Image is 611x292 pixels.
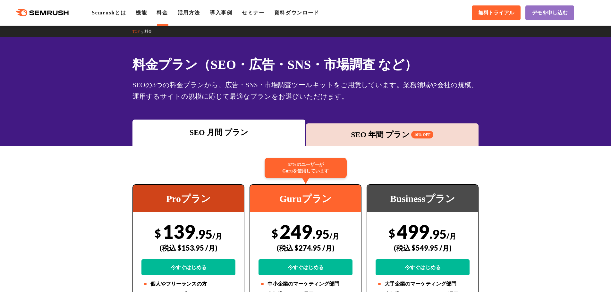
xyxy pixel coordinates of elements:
span: 無料トライアル [478,10,514,16]
li: 大手企業のマーケティング部門 [376,280,470,288]
a: 機能 [136,10,147,15]
div: (税込 $274.95 /月) [259,237,352,259]
a: 今すぐはじめる [141,259,235,275]
div: 67%のユーザーが Guruを使用しています [265,158,347,178]
div: (税込 $153.95 /月) [141,237,235,259]
span: $ [155,227,161,240]
a: 今すぐはじめる [376,259,470,275]
a: 導入事例 [210,10,232,15]
span: 16% OFF [411,131,433,138]
div: Proプラン [133,185,244,212]
li: 中小企業のマーケティング部門 [259,280,352,288]
span: $ [272,227,278,240]
a: 資料ダウンロード [274,10,319,15]
a: 活用方法 [178,10,200,15]
li: 個人やフリーランスの方 [141,280,235,288]
div: 499 [376,220,470,275]
span: デモを申し込む [532,10,568,16]
div: SEO 年間 プラン [309,129,476,140]
a: Semrushとは [92,10,126,15]
div: (税込 $549.95 /月) [376,237,470,259]
a: 料金 [157,10,168,15]
a: 今すぐはじめる [259,259,352,275]
div: Businessプラン [367,185,478,212]
a: 無料トライアル [472,5,521,20]
span: /月 [446,232,456,240]
a: TOP [132,29,144,34]
div: SEO 月間 プラン [136,127,302,138]
a: セミナー [242,10,264,15]
div: Guruプラン [250,185,361,212]
div: SEOの3つの料金プランから、広告・SNS・市場調査ツールキットをご用意しています。業務領域や会社の規模、運用するサイトの規模に応じて最適なプランをお選びいただけます。 [132,79,479,102]
span: .95 [195,227,212,241]
span: .95 [312,227,329,241]
a: 料金 [144,29,157,34]
span: /月 [212,232,222,240]
span: .95 [429,227,446,241]
span: $ [389,227,395,240]
div: 139 [141,220,235,275]
h1: 料金プラン（SEO・広告・SNS・市場調査 など） [132,55,479,74]
a: デモを申し込む [525,5,574,20]
span: /月 [329,232,339,240]
div: 249 [259,220,352,275]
